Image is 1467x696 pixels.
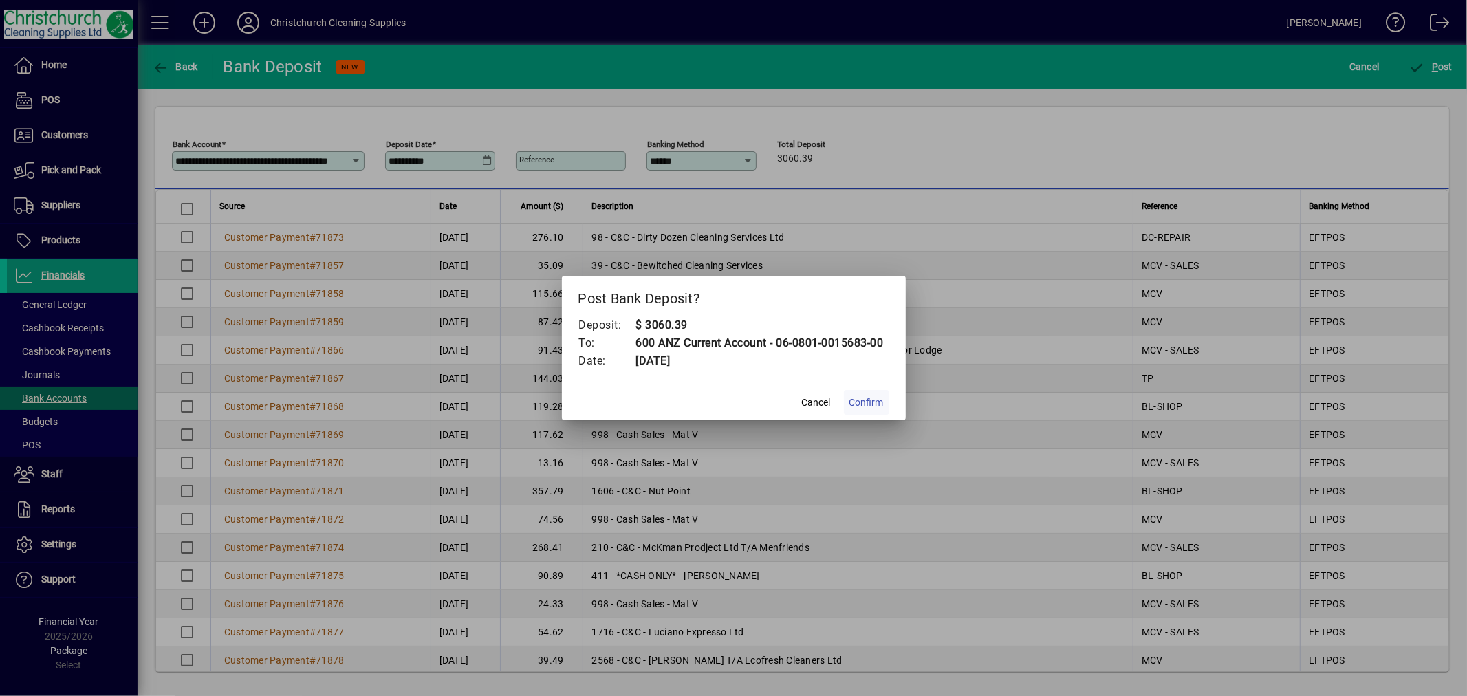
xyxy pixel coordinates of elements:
button: Confirm [844,390,889,415]
span: Confirm [849,395,884,410]
td: To: [578,334,635,352]
td: Deposit: [578,316,635,334]
td: Date: [578,352,635,370]
td: 600 ANZ Current Account - 06-0801-0015683-00 [635,334,884,352]
h2: Post Bank Deposit? [562,276,906,316]
span: Cancel [802,395,831,410]
button: Cancel [794,390,838,415]
td: $ 3060.39 [635,316,884,334]
td: [DATE] [635,352,884,370]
